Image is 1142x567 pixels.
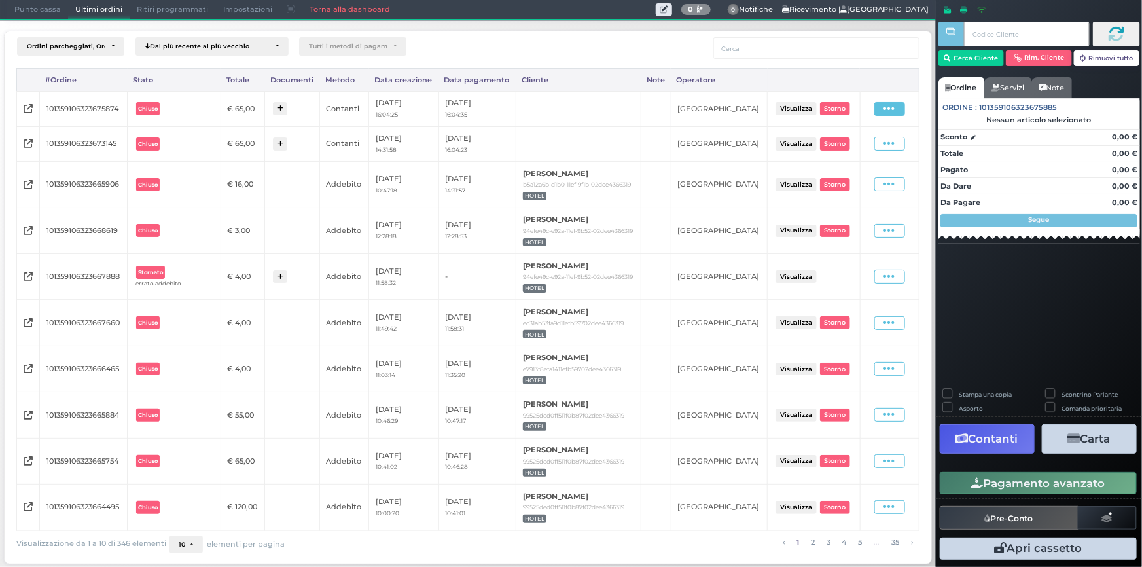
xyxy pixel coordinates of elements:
[221,300,264,346] td: € 4,00
[319,438,368,484] td: Addebito
[671,300,767,346] td: [GEOGRAPHIC_DATA]
[40,485,128,530] td: 101359106323664495
[776,102,816,115] button: Visualizza
[523,273,633,280] small: 94efe49c-e92a-11ef-9b52-02dee4366319
[793,536,802,550] a: alla pagina 1
[438,485,516,530] td: [DATE]
[671,162,767,208] td: [GEOGRAPHIC_DATA]
[938,50,1005,66] button: Cerca Cliente
[376,279,396,286] small: 11:58:32
[369,300,438,346] td: [DATE]
[671,126,767,162] td: [GEOGRAPHIC_DATA]
[138,141,158,147] b: Chiuso
[523,215,588,224] b: [PERSON_NAME]
[319,208,368,253] td: Addebito
[221,162,264,208] td: € 16,00
[776,137,816,150] button: Visualizza
[319,300,368,346] td: Addebito
[523,307,588,316] b: [PERSON_NAME]
[940,181,971,191] strong: Da Dare
[671,485,767,530] td: [GEOGRAPHIC_DATA]
[40,253,128,299] td: 101359106323667888
[369,253,438,299] td: [DATE]
[138,320,158,326] b: Chiuso
[940,132,967,143] strong: Sconto
[376,232,397,240] small: 12:28:18
[369,438,438,484] td: [DATE]
[671,438,767,484] td: [GEOGRAPHIC_DATA]
[221,126,264,162] td: € 65,00
[820,178,850,191] button: Storno
[523,330,547,338] span: HOTEL
[221,253,264,299] td: € 4,00
[309,43,387,50] div: Tutti i metodi di pagamento
[438,300,516,346] td: [DATE]
[438,126,516,162] td: [DATE]
[776,455,816,467] button: Visualizza
[7,1,68,19] span: Punto cassa
[128,69,221,91] div: Stato
[319,392,368,438] td: Addebito
[369,69,438,91] div: Data creazione
[319,253,368,299] td: Addebito
[438,253,516,299] td: -
[438,162,516,208] td: [DATE]
[516,69,641,91] div: Cliente
[438,91,516,126] td: [DATE]
[138,105,158,112] b: Chiuso
[40,300,128,346] td: 101359106323667660
[938,115,1140,124] div: Nessun articolo selezionato
[438,346,516,392] td: [DATE]
[40,126,128,162] td: 101359106323673145
[369,346,438,392] td: [DATE]
[940,149,963,158] strong: Totale
[438,392,516,438] td: [DATE]
[776,316,816,329] button: Visualizza
[820,225,850,237] button: Storno
[438,69,516,91] div: Data pagamento
[523,492,588,501] b: [PERSON_NAME]
[523,399,588,409] b: [PERSON_NAME]
[1112,198,1137,207] strong: 0,00 €
[838,536,850,550] a: alla pagina 4
[369,162,438,208] td: [DATE]
[40,69,128,91] div: #Ordine
[445,463,468,470] small: 10:46:28
[376,325,397,332] small: 11:49:42
[807,536,818,550] a: alla pagina 2
[138,181,158,188] b: Chiuso
[523,445,588,454] b: [PERSON_NAME]
[445,111,467,118] small: 16:04:35
[523,320,624,327] small: ec31ab53fa9d11efb59702dee4366319
[40,392,128,438] td: 101359106323665884
[376,509,399,517] small: 10:00:20
[40,162,128,208] td: 101359106323665906
[145,43,270,50] div: Dal più recente al più vecchio
[216,1,279,19] span: Impostazioni
[713,37,919,59] input: Cerca
[319,91,368,126] td: Contanti
[820,409,850,421] button: Storno
[855,536,866,550] a: alla pagina 5
[319,69,368,91] div: Metodo
[445,371,465,378] small: 11:35:20
[27,43,105,50] div: Ordini parcheggiati, Ordini aperti, Ordini chiusi
[984,77,1031,98] a: Servizi
[523,284,547,293] span: HOTEL
[221,69,264,91] div: Totale
[445,509,465,517] small: 10:41:01
[776,270,816,283] button: Visualizza
[138,412,158,418] b: Chiuso
[319,346,368,392] td: Addebito
[523,412,624,419] small: 99525ded0ff511f0b87f02dee4366319
[40,438,128,484] td: 101359106323665754
[221,346,264,392] td: € 4,00
[820,363,850,375] button: Storno
[523,261,588,270] b: [PERSON_NAME]
[17,37,124,56] button: Ordini parcheggiati, Ordini aperti, Ordini chiusi
[40,208,128,253] td: 101359106323668619
[688,5,693,14] b: 0
[776,178,816,191] button: Visualizza
[138,227,158,234] b: Chiuso
[820,316,850,329] button: Storno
